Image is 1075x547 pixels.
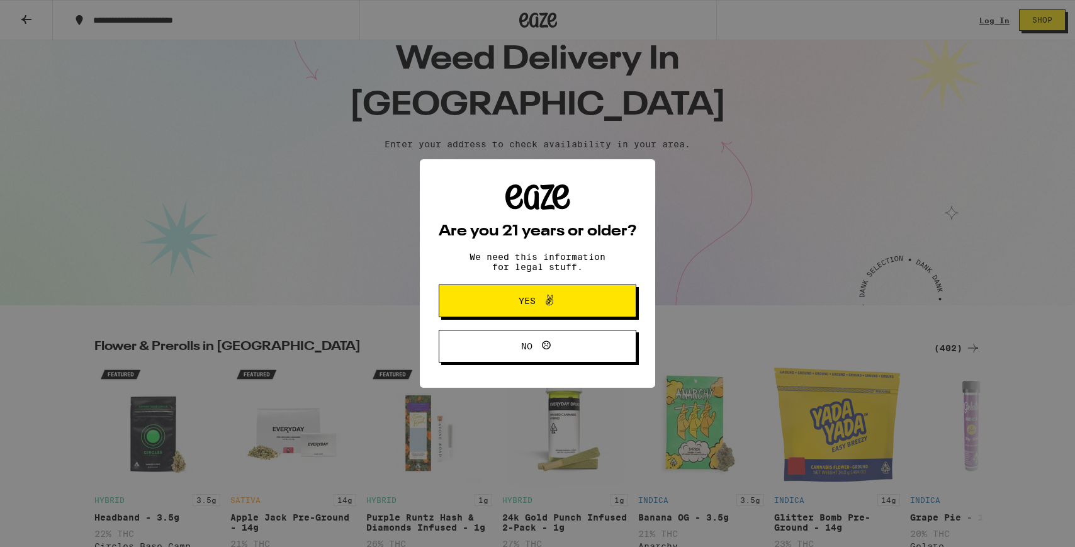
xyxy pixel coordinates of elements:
h2: Are you 21 years or older? [439,224,636,239]
p: We need this information for legal stuff. [459,252,616,272]
span: No [521,342,532,351]
span: Yes [519,296,536,305]
span: Hi. Need any help? [8,9,91,19]
button: No [439,330,636,363]
button: Yes [439,285,636,317]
